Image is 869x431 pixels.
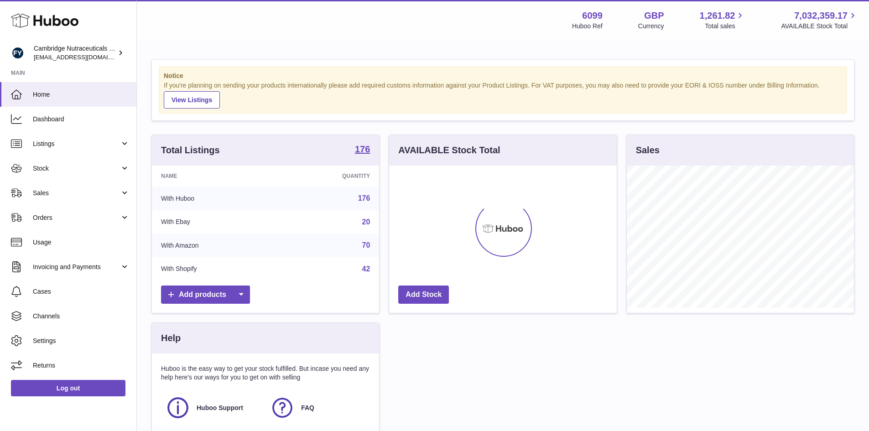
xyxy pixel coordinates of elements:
span: Total sales [705,22,745,31]
div: Cambridge Nutraceuticals Ltd [34,44,116,62]
td: With Huboo [152,187,276,210]
span: Sales [33,189,120,197]
span: Listings [33,140,120,148]
span: Orders [33,213,120,222]
span: Returns [33,361,130,370]
p: Huboo is the easy way to get your stock fulfilled. But incase you need any help here's our ways f... [161,364,370,382]
span: Stock [33,164,120,173]
strong: Notice [164,72,842,80]
a: 70 [362,241,370,249]
a: 1,261.82 Total sales [700,10,746,31]
a: 7,032,359.17 AVAILABLE Stock Total [781,10,858,31]
span: Dashboard [33,115,130,124]
span: Invoicing and Payments [33,263,120,271]
a: Add Stock [398,286,449,304]
strong: 6099 [582,10,603,22]
span: 1,261.82 [700,10,735,22]
strong: 176 [355,145,370,154]
div: Huboo Ref [572,22,603,31]
th: Name [152,166,276,187]
a: 176 [355,145,370,156]
div: If you're planning on sending your products internationally please add required customs informati... [164,81,842,109]
a: 42 [362,265,370,273]
strong: GBP [644,10,664,22]
div: Currency [638,22,664,31]
th: Quantity [276,166,380,187]
h3: AVAILABLE Stock Total [398,144,500,156]
a: FAQ [270,395,365,420]
span: Settings [33,337,130,345]
h3: Total Listings [161,144,220,156]
span: Usage [33,238,130,247]
a: 176 [358,194,370,202]
a: Add products [161,286,250,304]
a: Log out [11,380,125,396]
td: With Amazon [152,234,276,257]
h3: Sales [636,144,660,156]
span: Cases [33,287,130,296]
td: With Shopify [152,257,276,281]
a: View Listings [164,91,220,109]
a: 20 [362,218,370,226]
span: AVAILABLE Stock Total [781,22,858,31]
span: [EMAIL_ADDRESS][DOMAIN_NAME] [34,53,134,61]
a: Huboo Support [166,395,261,420]
h3: Help [161,332,181,344]
span: Channels [33,312,130,321]
span: Huboo Support [197,404,243,412]
span: FAQ [301,404,314,412]
span: Home [33,90,130,99]
img: huboo@camnutra.com [11,46,25,60]
span: 7,032,359.17 [794,10,848,22]
td: With Ebay [152,210,276,234]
